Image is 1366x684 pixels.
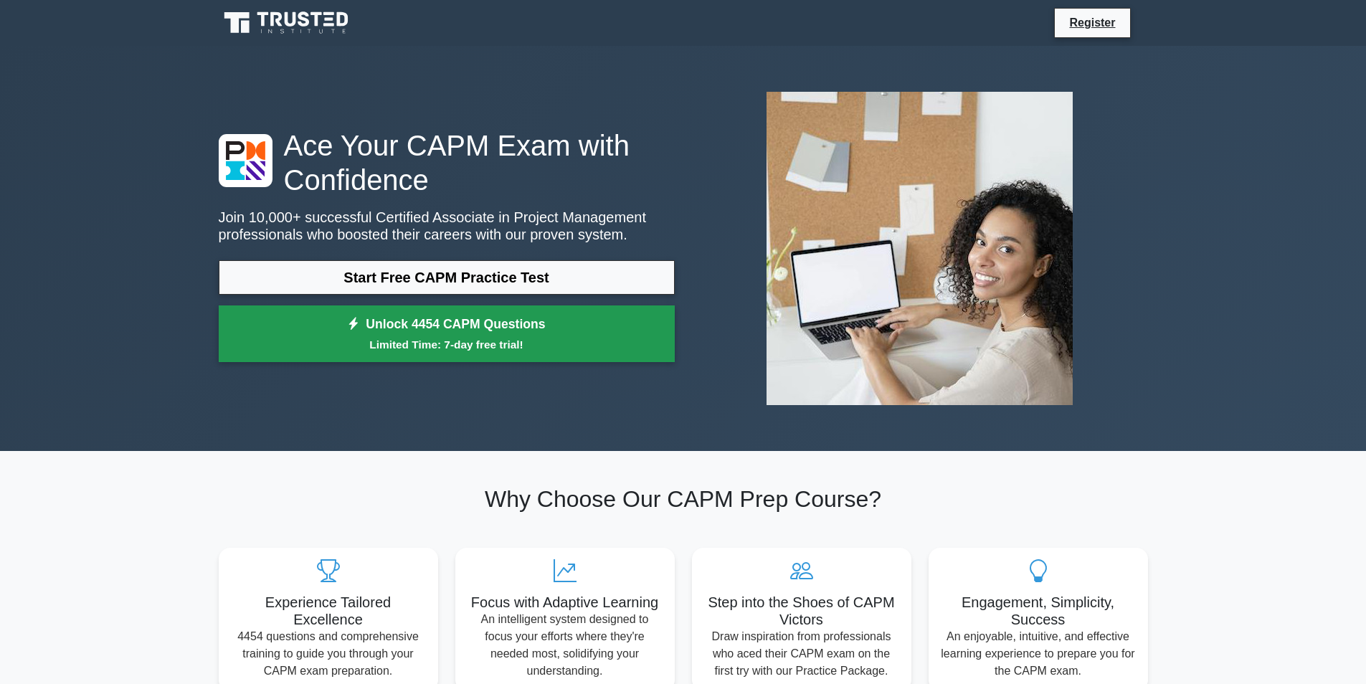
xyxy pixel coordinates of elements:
h5: Focus with Adaptive Learning [467,594,663,611]
a: Start Free CAPM Practice Test [219,260,675,295]
h1: Ace Your CAPM Exam with Confidence [219,128,675,197]
a: Unlock 4454 CAPM QuestionsLimited Time: 7-day free trial! [219,305,675,363]
p: 4454 questions and comprehensive training to guide you through your CAPM exam preparation. [230,628,427,680]
h5: Step into the Shoes of CAPM Victors [703,594,900,628]
h5: Experience Tailored Excellence [230,594,427,628]
p: An enjoyable, intuitive, and effective learning experience to prepare you for the CAPM exam. [940,628,1137,680]
p: Join 10,000+ successful Certified Associate in Project Management professionals who boosted their... [219,209,675,243]
a: Register [1061,14,1124,32]
small: Limited Time: 7-day free trial! [237,336,657,353]
h2: Why Choose Our CAPM Prep Course? [219,485,1148,513]
p: Draw inspiration from professionals who aced their CAPM exam on the first try with our Practice P... [703,628,900,680]
p: An intelligent system designed to focus your efforts where they're needed most, solidifying your ... [467,611,663,680]
h5: Engagement, Simplicity, Success [940,594,1137,628]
